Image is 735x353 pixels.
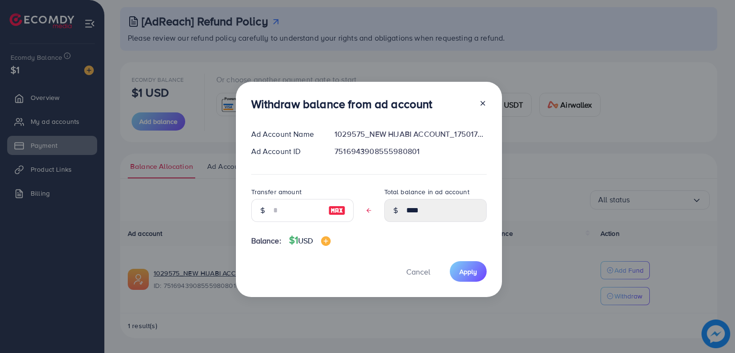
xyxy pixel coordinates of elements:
[251,97,433,111] h3: Withdraw balance from ad account
[321,236,331,246] img: image
[327,146,494,157] div: 7516943908555980801
[394,261,442,282] button: Cancel
[450,261,487,282] button: Apply
[406,266,430,277] span: Cancel
[251,187,301,197] label: Transfer amount
[459,267,477,276] span: Apply
[251,235,281,246] span: Balance:
[244,129,327,140] div: Ad Account Name
[328,205,345,216] img: image
[289,234,331,246] h4: $1
[327,129,494,140] div: 1029575_NEW HIJABI ACCOUNT_1750174899934
[384,187,469,197] label: Total balance in ad account
[244,146,327,157] div: Ad Account ID
[298,235,313,246] span: USD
